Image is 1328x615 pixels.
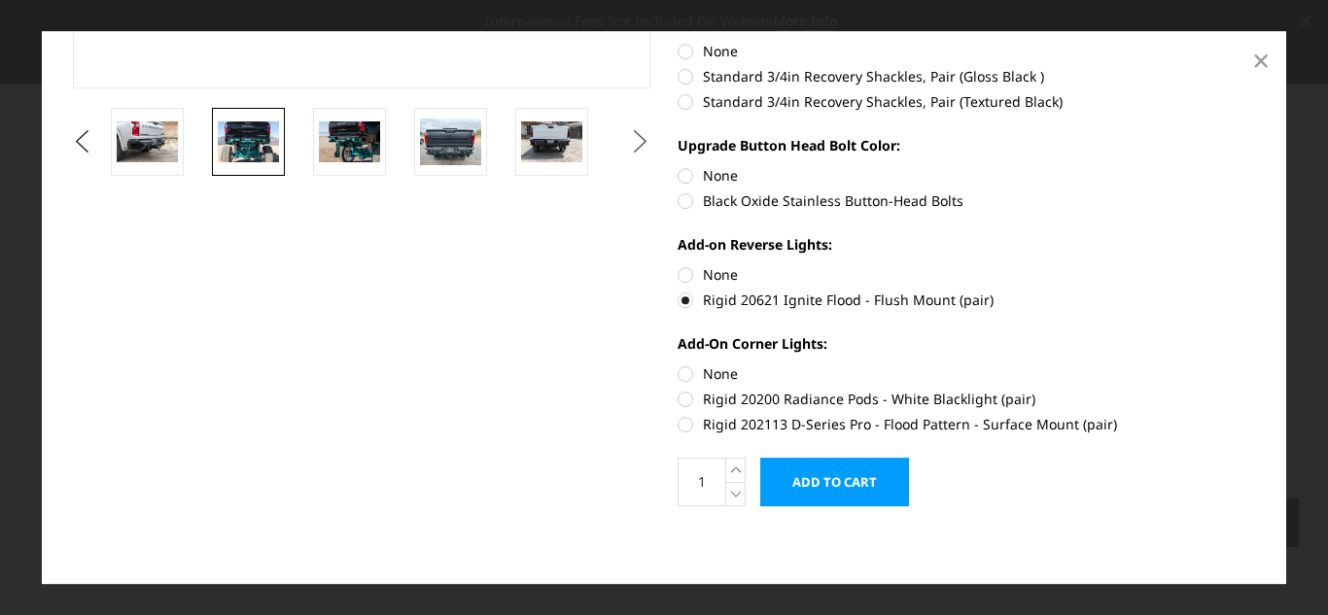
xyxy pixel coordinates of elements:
a: Close [1245,45,1276,76]
img: 2020-2025 Chevrolet / GMC 2500-3500 - Freedom Series - Rear Bumper [319,121,380,162]
label: Rigid 20200 Radiance Pods - White Blacklight (pair) [678,389,1256,409]
label: None [678,41,1256,61]
label: Standard 3/4in Recovery Shackles, Pair (Textured Black) [678,91,1256,112]
label: Rigid 202113 D-Series Pro - Flood Pattern - Surface Mount (pair) [678,414,1256,434]
label: None [678,363,1256,384]
img: 2020-2025 Chevrolet / GMC 2500-3500 - Freedom Series - Rear Bumper [420,120,481,165]
label: Black Oxide Stainless Button-Head Bolts [678,190,1256,211]
button: Previous [68,127,97,156]
label: Upgrade Button Head Bolt Color: [678,135,1256,155]
label: Add-On Corner Lights: [678,333,1256,354]
img: 2020-2025 Chevrolet / GMC 2500-3500 - Freedom Series - Rear Bumper [521,121,582,162]
input: Add to Cart [760,458,909,506]
img: 2020-2025 Chevrolet / GMC 2500-3500 - Freedom Series - Rear Bumper [218,121,279,162]
button: Next [626,127,655,156]
img: 2020-2025 Chevrolet / GMC 2500-3500 - Freedom Series - Rear Bumper [117,121,178,162]
label: None [678,264,1256,285]
span: × [1252,39,1270,81]
label: Rigid 20621 Ignite Flood - Flush Mount (pair) [678,290,1256,310]
label: Standard 3/4in Recovery Shackles, Pair (Gloss Black ) [678,66,1256,86]
label: None [678,165,1256,186]
label: Add-on Reverse Lights: [678,234,1256,255]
